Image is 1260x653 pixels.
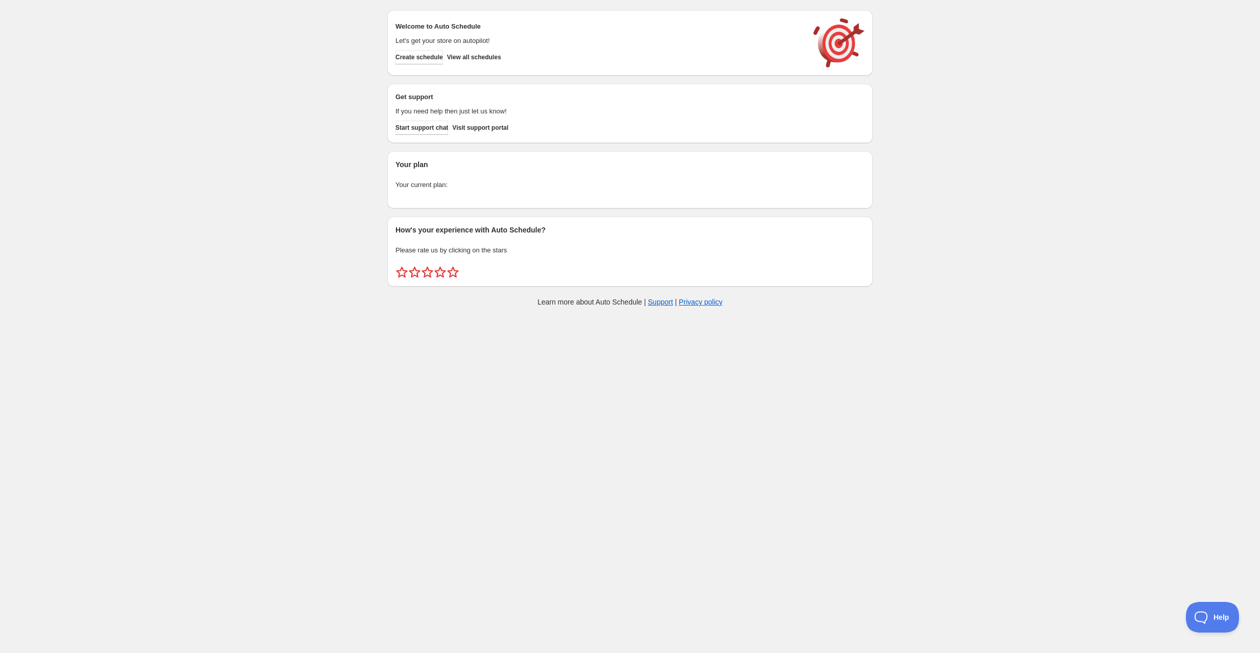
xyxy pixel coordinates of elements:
[395,159,865,170] h2: Your plan
[395,180,865,190] p: Your current plan:
[538,297,722,307] p: Learn more about Auto Schedule | |
[447,50,501,64] button: View all schedules
[395,21,803,32] h2: Welcome to Auto Schedule
[395,106,803,116] p: If you need help then just let us know!
[648,298,673,306] a: Support
[395,50,443,64] button: Create schedule
[395,124,448,132] span: Start support chat
[395,53,443,61] span: Create schedule
[395,245,865,255] p: Please rate us by clicking on the stars
[679,298,723,306] a: Privacy policy
[447,53,501,61] span: View all schedules
[395,36,803,46] p: Let's get your store on autopilot!
[452,121,508,135] a: Visit support portal
[452,124,508,132] span: Visit support portal
[395,92,803,102] h2: Get support
[395,225,865,235] h2: How's your experience with Auto Schedule?
[395,121,448,135] a: Start support chat
[1186,602,1240,633] iframe: Toggle Customer Support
